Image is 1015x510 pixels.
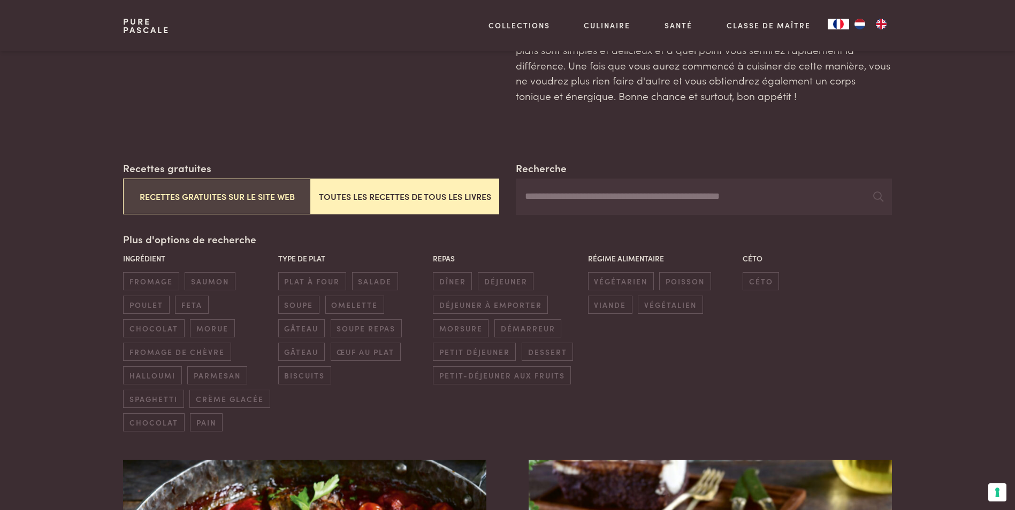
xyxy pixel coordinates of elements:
span: poisson [659,272,711,290]
p: Ingrédient [123,253,272,264]
span: soupe repas [331,319,402,337]
p: Céto [743,253,892,264]
div: Language [828,19,849,29]
p: Régime alimentaire [588,253,737,264]
span: poulet [123,296,169,313]
a: Collections [489,20,550,31]
span: salade [352,272,398,290]
aside: Language selected: Français [828,19,892,29]
a: NL [849,19,871,29]
span: soupe [278,296,319,313]
span: crème glacée [189,390,270,407]
label: Recherche [516,160,567,176]
span: gâteau [278,343,325,360]
span: chocolat [123,413,184,431]
span: spaghetti [123,390,184,407]
span: petit-déjeuner aux fruits [433,366,571,384]
span: morsure [433,319,489,337]
p: Type de plat [278,253,428,264]
a: Culinaire [584,20,630,31]
button: Toutes les recettes de tous les livres [311,179,499,214]
span: déjeuner [478,272,533,290]
span: dessert [522,343,573,360]
span: dîner [433,272,472,290]
a: Santé [665,20,692,31]
span: déjeuner à emporter [433,296,548,313]
span: biscuits [278,366,331,384]
span: parmesan [187,366,247,384]
span: plat à four [278,272,346,290]
span: fromage de chèvre [123,343,231,360]
a: FR [828,19,849,29]
span: feta [175,296,208,313]
label: Recettes gratuites [123,160,211,176]
a: EN [871,19,892,29]
span: pain [190,413,222,431]
p: Vous voulez découvrir par vous-même ce que les aliments naturels vous apportent ? Commencez tout ... [516,12,891,104]
span: omelette [325,296,384,313]
span: petit déjeuner [433,343,516,360]
span: morue [190,319,234,337]
p: Repas [433,253,582,264]
span: halloumi [123,366,181,384]
button: Vos préférences en matière de consentement pour les technologies de suivi [988,483,1006,501]
span: œuf au plat [331,343,401,360]
span: fromage [123,272,179,290]
button: Recettes gratuites sur le site web [123,179,311,214]
span: végétarien [588,272,654,290]
a: Classe de maître [727,20,811,31]
a: PurePascale [123,17,170,34]
span: végétalien [638,296,703,313]
span: céto [743,272,779,290]
span: viande [588,296,632,313]
span: saumon [185,272,235,290]
span: démarreur [494,319,561,337]
span: gâteau [278,319,325,337]
span: chocolat [123,319,184,337]
ul: Language list [849,19,892,29]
